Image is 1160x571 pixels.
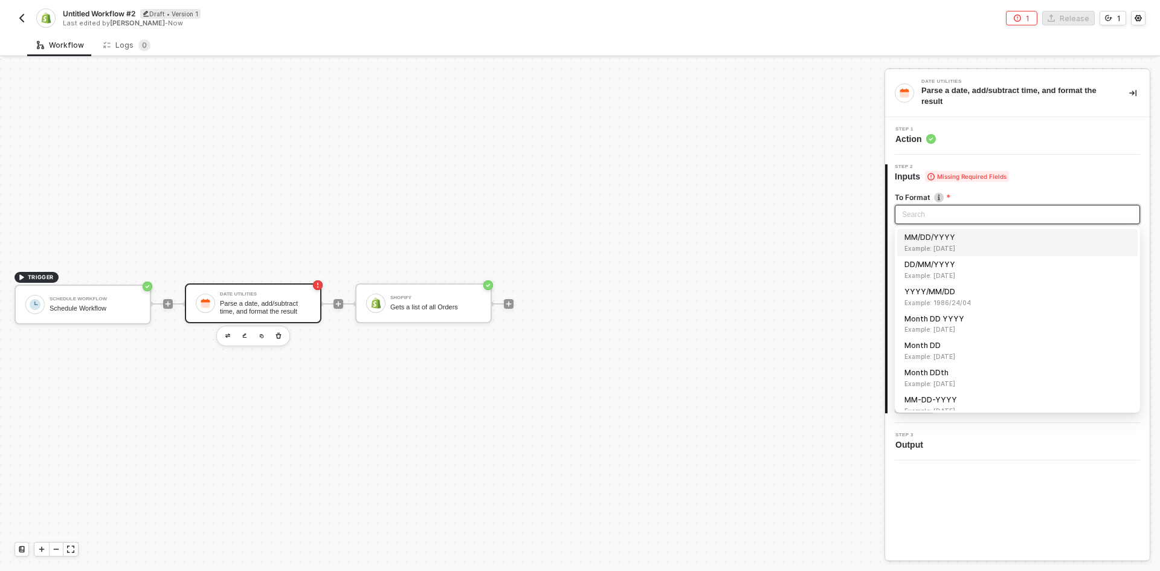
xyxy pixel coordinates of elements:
span: icon-settings [1135,15,1142,22]
button: 1 [1100,11,1126,25]
div: Logs [103,39,150,51]
button: Release [1042,11,1095,25]
span: icon-minus [53,546,60,553]
span: icon-play [335,300,342,308]
span: Example: [DATE] [904,406,1130,416]
div: 1 [1026,13,1029,24]
div: Gets a list of all Orders [390,303,481,311]
div: Draft • Version 1 [140,9,201,19]
div: 1 [1117,13,1121,24]
span: icon-collapse-right [1129,89,1136,97]
div: Shopify [390,295,481,300]
div: Schedule Workflow [50,305,140,312]
img: integration-icon [899,88,910,98]
img: edit-cred [225,334,230,338]
span: icon-error-page [313,280,323,290]
img: icon-info [934,193,944,202]
div: YYYY/MM/DD [904,286,1130,308]
div: Workflow [37,40,84,50]
span: Step 3 [895,433,928,437]
span: icon-play [18,274,25,281]
div: MM-DD-YYYY [897,392,1138,419]
img: icon [30,299,40,310]
div: DD/MM/YYYY [897,256,1138,283]
span: icon-error-page [1014,15,1021,22]
div: Last edited by - Now [63,19,579,28]
div: Step 2Inputs Missing Required FieldsTo Formaticon-infoSearchMM/DD/YYYYExample: [DATE]DD/MM/YYYYEx... [885,164,1150,413]
button: copy-block [254,329,269,343]
span: icon-success-page [483,280,493,290]
div: Schedule Workflow [50,297,140,302]
span: [PERSON_NAME] [110,19,165,27]
span: icon-edit [143,10,149,17]
div: MM/DD/YYYY [897,229,1138,256]
div: YYYY/MM/DD [897,283,1138,311]
span: Example: [DATE] [904,244,1130,253]
span: Action [895,133,936,145]
span: Step 2 [895,164,1009,169]
span: Example: [DATE] [904,352,1130,361]
span: Example: [DATE] [904,379,1130,389]
div: Month DD YYYY [904,314,1130,335]
img: integration-icon [40,13,51,24]
img: copy-block [259,334,264,338]
button: edit-cred [237,329,252,343]
span: icon-play [38,546,45,553]
button: edit-cred [221,329,235,343]
sup: 0 [138,39,150,51]
div: Date Utilities [921,79,1103,84]
span: Step 1 [895,127,936,132]
div: MM-DD-YYYY [904,395,1130,416]
span: Inputs [895,170,1009,182]
span: icon-versioning [1105,15,1112,22]
div: Parse a date, add/subtract time, and format the result [921,85,1110,107]
div: Step 1Action [885,127,1150,145]
span: Missing Required Fields [925,171,1009,182]
div: MM/DD/YYYY [904,232,1130,253]
div: Date Utilities [220,292,311,297]
span: Example: 1986/24/04 [904,298,1130,308]
label: To Format [895,192,1140,202]
span: icon-expand [67,546,74,553]
button: back [14,11,29,25]
div: Month DDth [897,364,1138,392]
img: icon [200,298,211,309]
button: 1 [1006,11,1037,25]
span: icon-play [164,300,172,308]
div: Month DD YYYY [897,311,1138,338]
div: Parse a date, add/subtract time, and format the result [220,300,311,315]
span: icon-success-page [143,282,152,291]
div: Month DDth [904,367,1130,389]
img: edit-cred [242,333,247,338]
span: Output [895,439,928,451]
span: Example: [DATE] [904,271,1130,280]
img: back [17,13,27,23]
span: Example: [DATE] [904,324,1130,334]
div: Step 3Output [885,433,1150,451]
div: Month DD [904,340,1130,361]
span: icon-play [505,300,512,308]
div: Month DD [897,337,1138,364]
img: icon [370,298,381,309]
span: Untitled Workflow #2 [63,8,135,19]
div: DD/MM/YYYY [904,259,1130,280]
span: TRIGGER [28,273,54,282]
